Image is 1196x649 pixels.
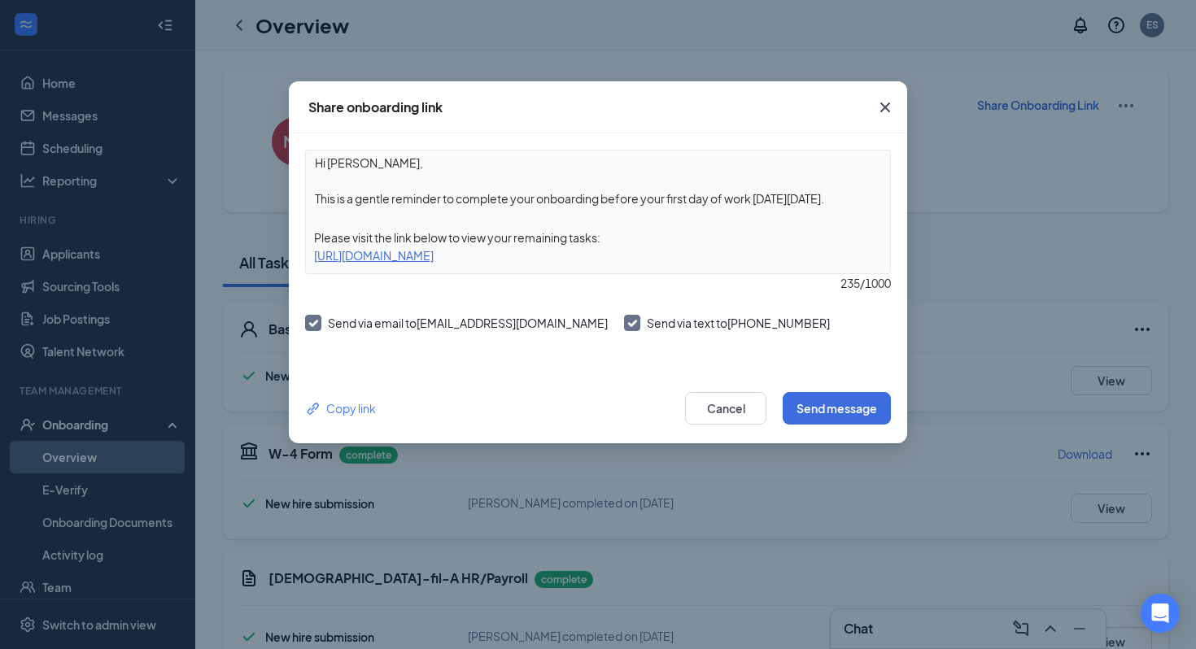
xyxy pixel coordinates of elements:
[875,98,895,117] svg: Cross
[685,392,766,425] button: Cancel
[783,392,891,425] button: Send message
[306,150,890,211] textarea: Hi [PERSON_NAME], This is a gentle reminder to complete your onboarding before your first day of ...
[308,98,443,116] div: Share onboarding link
[305,399,376,417] button: Link Copy link
[305,274,891,292] div: 235 / 1000
[305,400,322,417] svg: Link
[306,229,890,246] div: Please visit the link below to view your remaining tasks:
[1141,594,1180,633] div: Open Intercom Messenger
[863,81,907,133] button: Close
[306,246,890,264] div: [URL][DOMAIN_NAME]
[328,316,608,330] span: Send via email to [EMAIL_ADDRESS][DOMAIN_NAME]
[647,316,830,330] span: Send via text to [PHONE_NUMBER]
[305,399,376,417] div: Copy link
